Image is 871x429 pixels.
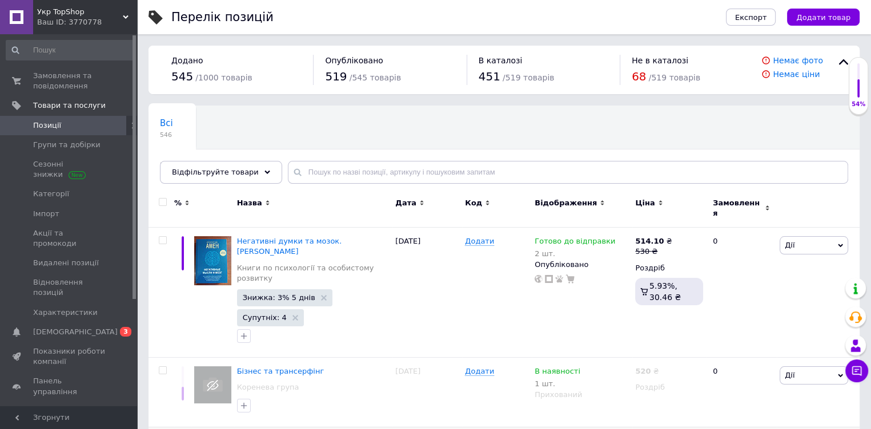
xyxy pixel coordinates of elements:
[479,56,523,65] span: В каталозі
[33,327,118,337] span: [DEMOGRAPHIC_DATA]
[33,258,99,268] span: Видалені позиції
[33,100,106,111] span: Товари та послуги
[243,314,287,321] span: Супутніх: 4
[649,73,700,82] span: / 519 товарів
[350,73,401,82] span: / 545 товарів
[635,246,672,257] div: 530 ₴
[796,13,850,22] span: Додати товар
[171,70,193,83] span: 545
[535,198,597,208] span: Відображення
[33,159,106,180] span: Сезонні знижки
[288,161,848,184] input: Пошук по назві позиції, артикулу і пошуковим запитам
[535,249,615,258] div: 2 шт.
[785,241,794,249] span: Дії
[535,390,629,400] div: Прихований
[635,263,703,273] div: Роздріб
[33,228,106,249] span: Акції та промокоди
[37,7,123,17] span: Укр TopShop
[172,168,259,176] span: Відфільтруйте товари
[33,71,106,91] span: Замовлення та повідомлення
[171,11,274,23] div: Перелік позицій
[635,366,659,377] div: ₴
[535,379,580,388] div: 1 шт.
[849,100,868,108] div: 54%
[479,70,500,83] span: 451
[33,277,106,298] span: Відновлення позицій
[160,131,173,139] span: 546
[33,140,101,150] span: Групи та добірки
[787,9,860,26] button: Додати товар
[535,237,615,249] span: Готово до відправки
[649,281,681,302] span: 5.93%, 30.46 ₴
[174,198,182,208] span: %
[243,294,315,301] span: Знижка: 3% 5 днів
[33,209,59,219] span: Імпорт
[325,56,383,65] span: Опубліковано
[33,346,106,367] span: Показники роботи компанії
[171,56,203,65] span: Додано
[37,17,137,27] div: Ваш ID: 3770778
[195,73,252,82] span: / 1000 товарів
[535,367,580,379] span: В наявності
[773,56,823,65] a: Немає фото
[194,236,231,285] img: Негативні думки та мозок. Деніел Амен
[395,198,416,208] span: Дата
[635,236,672,246] div: ₴
[635,198,655,208] span: Ціна
[706,228,777,358] div: 0
[465,237,494,246] span: Додати
[237,198,262,208] span: Назва
[237,382,299,392] a: Коренева група
[535,260,629,270] div: Опубліковано
[237,367,324,375] a: Бізнес та трансерфінг
[120,327,131,337] span: 3
[33,307,98,318] span: Характеристики
[635,237,664,245] b: 514.10
[6,40,135,60] input: Пошук
[706,358,777,427] div: 0
[465,367,494,376] span: Додати
[785,371,794,379] span: Дії
[713,198,762,218] span: Замовлення
[392,228,462,358] div: [DATE]
[726,9,776,26] button: Експорт
[33,189,69,199] span: Категорії
[194,366,231,403] img: Бізнес та трансерфінг
[237,263,390,284] a: Книги по психології та особистому розвитку
[845,359,868,382] button: Чат з покупцем
[632,70,646,83] span: 68
[635,367,651,375] b: 520
[325,70,347,83] span: 519
[33,376,106,396] span: Панель управління
[632,56,688,65] span: Не в каталозі
[33,120,61,131] span: Позиції
[465,198,482,208] span: Код
[160,118,173,128] span: Всі
[392,358,462,427] div: [DATE]
[503,73,554,82] span: / 519 товарів
[635,382,703,392] div: Роздріб
[237,237,342,256] a: Негативні думки та мозок. [PERSON_NAME]
[735,13,767,22] span: Експорт
[773,70,820,79] a: Немає ціни
[160,161,232,172] span: Коренева група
